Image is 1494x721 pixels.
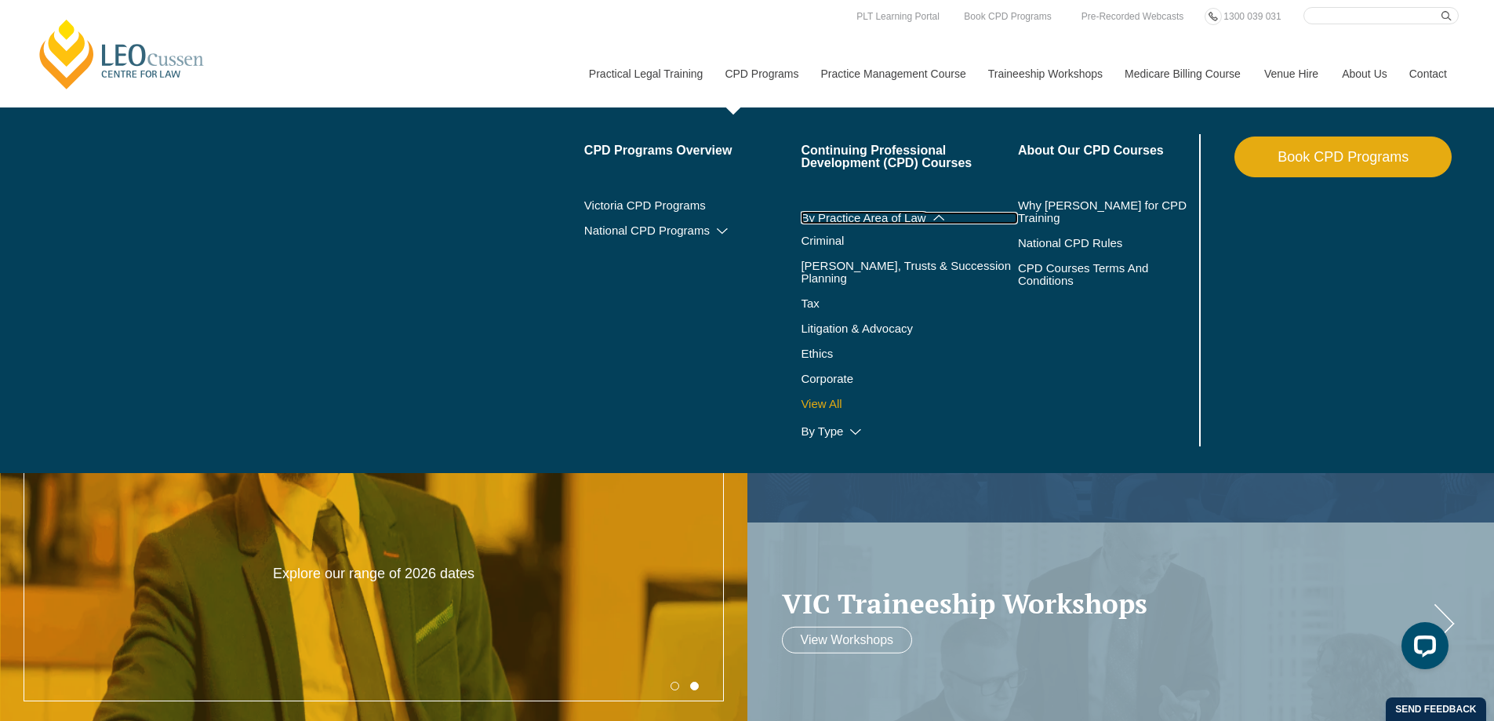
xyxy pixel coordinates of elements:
a: By Type [801,425,1018,438]
a: About Us [1330,40,1398,107]
button: 2 [690,682,699,690]
a: Continuing Professional Development (CPD) Courses [801,144,1018,169]
a: PLT Learning Portal [852,8,943,25]
a: About Our CPD Courses [1018,144,1196,157]
a: Practice Management Course [809,40,976,107]
a: Why [PERSON_NAME] for CPD Training [1018,199,1196,224]
a: Victoria CPD Programs [584,199,802,212]
a: [PERSON_NAME] Centre for Law [35,17,209,91]
a: CPD Programs Overview [584,144,802,157]
a: [PERSON_NAME], Trusts & Succession Planning [801,260,1018,285]
button: 1 [671,682,679,690]
a: Criminal [801,235,1018,247]
iframe: LiveChat chat widget [1389,616,1455,682]
a: VIC Traineeship Workshops [782,588,1429,619]
a: Medicare Billing Course [1113,40,1252,107]
a: Pre-Recorded Webcasts [1078,8,1188,25]
a: View All [801,398,1018,410]
a: Venue Hire [1252,40,1330,107]
a: Litigation & Advocacy [801,322,1018,335]
a: Book CPD Programs [1234,137,1452,177]
a: Corporate [801,373,1018,385]
a: View Workshops [782,626,913,653]
a: Book CPD Programs [960,8,1055,25]
a: Practical Legal Training [577,40,714,107]
a: National CPD Programs [584,224,802,237]
a: CPD Courses Terms And Conditions [1018,262,1157,287]
p: Explore our range of 2026 dates [224,565,523,583]
a: Ethics [801,348,1018,360]
a: By Practice Area of Law [801,212,1018,224]
a: Tax [801,297,979,310]
a: CPD Programs [713,40,809,107]
a: Traineeship Workshops [976,40,1113,107]
a: 1300 039 031 [1220,8,1285,25]
a: Contact [1398,40,1459,107]
span: 1300 039 031 [1223,11,1281,22]
a: National CPD Rules [1018,237,1196,249]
